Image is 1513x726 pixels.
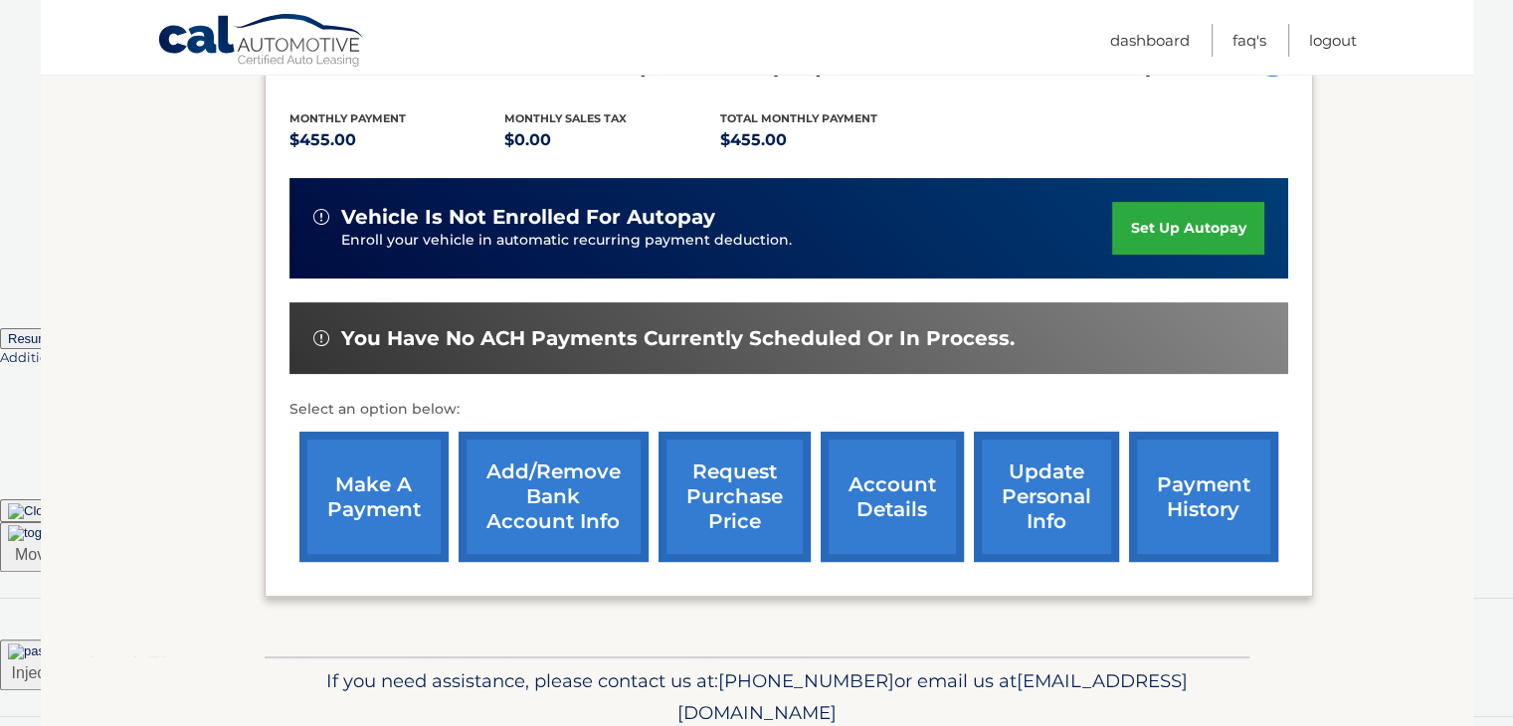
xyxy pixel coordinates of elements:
[1112,202,1263,255] a: set up autopay
[8,525,105,541] img: togglePosition
[659,432,811,562] a: request purchase price
[720,111,877,125] span: Total Monthly Payment
[459,432,649,562] a: Add/Remove bank account info
[289,126,505,154] p: $455.00
[1232,24,1266,57] a: FAQ's
[299,432,449,562] a: make a payment
[720,126,936,154] p: $455.00
[8,643,127,659] img: passwordInjection
[8,503,97,519] img: Close Button
[8,541,105,569] p: Move Menu
[289,111,406,125] span: Monthly Payment
[1110,24,1190,57] a: Dashboard
[341,230,1113,252] p: Enroll your vehicle in automatic recurring payment deduction.
[341,326,1015,351] span: You have no ACH payments currently scheduled or in process.
[677,669,1188,724] span: [EMAIL_ADDRESS][DOMAIN_NAME]
[821,432,964,562] a: account details
[718,669,894,692] span: [PHONE_NUMBER]
[974,432,1119,562] a: update personal info
[504,126,720,154] p: $0.00
[341,205,715,230] span: vehicle is not enrolled for autopay
[1309,24,1357,57] a: Logout
[313,209,329,225] img: alert-white.svg
[504,111,627,125] span: Monthly sales Tax
[1129,432,1278,562] a: payment history
[313,330,329,346] img: alert-white.svg
[8,659,127,687] p: Inject Password
[157,13,366,71] a: Cal Automotive
[289,398,1288,422] p: Select an option below:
